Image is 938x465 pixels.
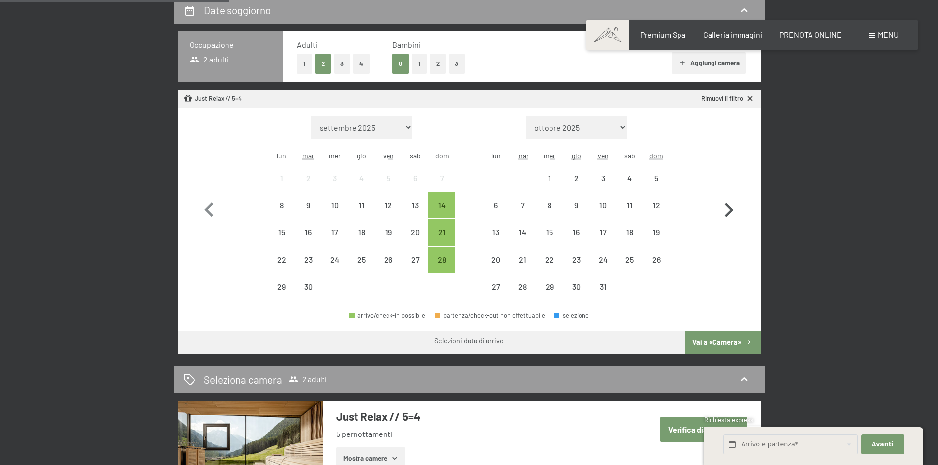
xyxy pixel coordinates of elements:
[616,192,643,218] div: arrivo/check-in non effettuabile
[536,274,563,300] div: arrivo/check-in non effettuabile
[349,165,375,191] div: arrivo/check-in non effettuabile
[403,256,427,280] div: 27
[323,228,347,253] div: 17
[184,94,242,103] div: Just Relax // 5=4
[590,256,615,280] div: 24
[269,283,294,308] div: 29
[435,152,449,160] abbr: domenica
[537,228,562,253] div: 15
[429,256,454,280] div: 28
[296,256,321,280] div: 23
[296,174,321,199] div: 2
[350,256,374,280] div: 25
[297,40,318,49] span: Adulti
[617,201,642,226] div: 11
[322,219,348,246] div: Wed Sep 17 2025
[510,192,536,218] div: arrivo/check-in non effettuabile
[484,256,508,280] div: 20
[617,228,642,253] div: 18
[375,165,402,191] div: arrivo/check-in non effettuabile
[660,417,747,442] button: Verifica disponibilità
[643,219,670,246] div: Sun Oct 19 2025
[861,434,904,455] button: Avanti
[536,247,563,273] div: arrivo/check-in non effettuabile
[269,201,294,226] div: 8
[564,174,588,199] div: 2
[375,192,402,218] div: arrivo/check-in non effettuabile
[878,30,899,39] span: Menu
[643,247,670,273] div: arrivo/check-in non effettuabile
[563,192,589,218] div: arrivo/check-in non effettuabile
[483,219,509,246] div: arrivo/check-in non effettuabile
[402,165,428,191] div: Sat Sep 06 2025
[383,152,394,160] abbr: venerdì
[536,165,563,191] div: Wed Oct 01 2025
[350,228,374,253] div: 18
[617,174,642,199] div: 4
[349,219,375,246] div: arrivo/check-in non effettuabile
[349,312,425,319] div: arrivo/check-in possibile
[714,116,743,301] button: Mese successivo
[616,219,643,246] div: arrivo/check-in non effettuabile
[322,165,348,191] div: Wed Sep 03 2025
[392,54,409,74] button: 0
[349,219,375,246] div: Thu Sep 18 2025
[544,152,555,160] abbr: mercoledì
[295,165,322,191] div: Tue Sep 02 2025
[484,201,508,226] div: 6
[644,201,669,226] div: 12
[511,256,535,280] div: 21
[435,312,545,319] div: partenza/check-out non effettuabile
[428,219,455,246] div: Sun Sep 21 2025
[616,165,643,191] div: arrivo/check-in non effettuabile
[195,116,224,301] button: Mese precedente
[428,192,455,218] div: arrivo/check-in possibile
[295,219,322,246] div: arrivo/check-in non effettuabile
[268,247,295,273] div: arrivo/check-in non effettuabile
[537,283,562,308] div: 29
[536,247,563,273] div: Wed Oct 22 2025
[428,192,455,218] div: Sun Sep 14 2025
[295,192,322,218] div: Tue Sep 09 2025
[375,219,402,246] div: Fri Sep 19 2025
[268,219,295,246] div: Mon Sep 15 2025
[296,201,321,226] div: 9
[403,201,427,226] div: 13
[402,219,428,246] div: Sat Sep 20 2025
[428,247,455,273] div: arrivo/check-in possibile
[295,274,322,300] div: arrivo/check-in non effettuabile
[779,30,841,39] a: PRENOTA ONLINE
[289,374,327,384] span: 2 adulti
[554,312,589,319] div: selezione
[704,416,753,424] span: Richiesta express
[277,152,286,160] abbr: lunedì
[297,54,312,74] button: 1
[375,165,402,191] div: Fri Sep 05 2025
[323,201,347,226] div: 10
[349,165,375,191] div: Thu Sep 04 2025
[537,201,562,226] div: 8
[268,274,295,300] div: arrivo/check-in non effettuabile
[204,372,282,387] h2: Seleziona camera
[563,165,589,191] div: arrivo/check-in non effettuabile
[322,192,348,218] div: arrivo/check-in non effettuabile
[483,274,509,300] div: arrivo/check-in non effettuabile
[510,247,536,273] div: Tue Oct 21 2025
[295,247,322,273] div: arrivo/check-in non effettuabile
[537,174,562,199] div: 1
[376,201,401,226] div: 12
[590,228,615,253] div: 17
[483,247,509,273] div: arrivo/check-in non effettuabile
[563,274,589,300] div: Thu Oct 30 2025
[564,283,588,308] div: 30
[703,30,762,39] span: Galleria immagini
[685,331,760,354] button: Vai a «Camera»
[295,219,322,246] div: Tue Sep 16 2025
[616,192,643,218] div: Sat Oct 11 2025
[402,192,428,218] div: arrivo/check-in non effettuabile
[428,219,455,246] div: arrivo/check-in possibile
[334,54,351,74] button: 3
[268,274,295,300] div: Mon Sep 29 2025
[483,274,509,300] div: Mon Oct 27 2025
[872,440,894,449] span: Avanti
